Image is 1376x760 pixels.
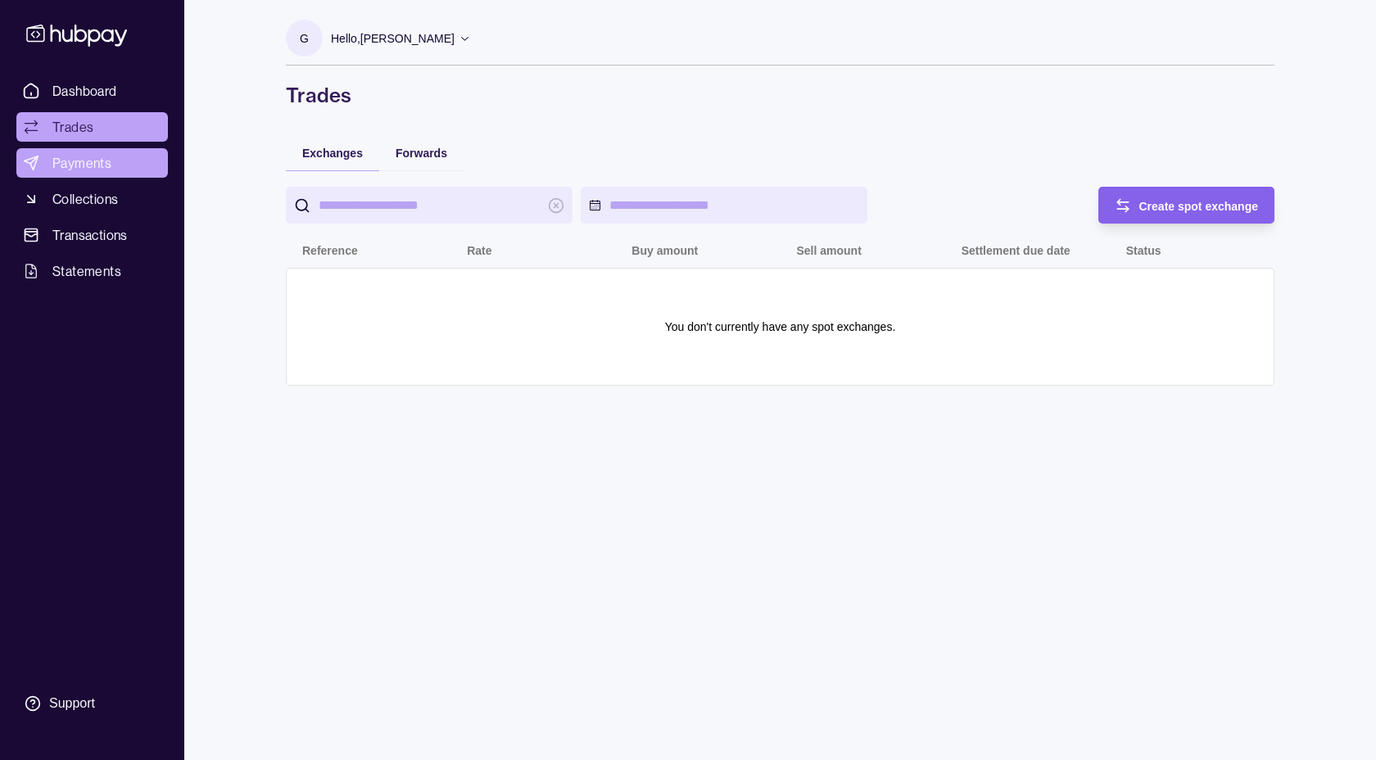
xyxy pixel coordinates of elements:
p: Hello, [PERSON_NAME] [331,29,455,47]
a: Payments [16,148,168,178]
span: Create spot exchange [1139,200,1259,213]
p: G [300,29,309,47]
p: Settlement due date [962,244,1070,257]
h1: Trades [286,82,1274,108]
span: Exchanges [302,147,363,160]
p: Reference [302,244,358,257]
span: Forwards [396,147,447,160]
a: Collections [16,184,168,214]
a: Trades [16,112,168,142]
span: Trades [52,117,93,137]
a: Dashboard [16,76,168,106]
div: Support [49,694,95,712]
p: Sell amount [796,244,861,257]
a: Statements [16,256,168,286]
p: You don't currently have any spot exchanges. [665,318,896,336]
a: Support [16,686,168,721]
p: Status [1126,244,1161,257]
span: Transactions [52,225,128,245]
span: Dashboard [52,81,117,101]
a: Transactions [16,220,168,250]
span: Statements [52,261,121,281]
span: Collections [52,189,118,209]
p: Rate [467,244,491,257]
span: Payments [52,153,111,173]
button: Create spot exchange [1098,187,1275,224]
input: search [319,187,540,224]
p: Buy amount [631,244,698,257]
